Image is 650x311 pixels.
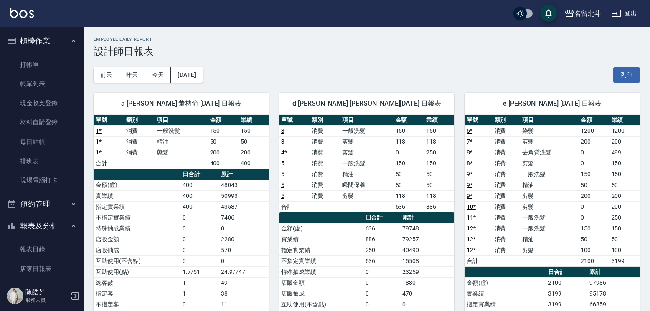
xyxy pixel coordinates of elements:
td: 互助使用(點) [94,266,180,277]
td: 剪髮 [155,147,208,158]
button: 登出 [608,6,640,21]
td: 指定實業績 [279,245,363,255]
img: Logo [10,8,34,18]
td: 95178 [587,288,640,299]
td: 0 [180,299,219,310]
a: 3 [281,138,284,145]
th: 累計 [400,212,454,223]
th: 項目 [155,115,208,126]
td: 570 [219,245,269,255]
td: 200 [208,147,239,158]
span: e [PERSON_NAME] [DATE] 日報表 [475,99,630,108]
td: 合計 [279,201,310,212]
td: 150 [609,169,640,180]
span: a [PERSON_NAME] 董枘俞 [DATE] 日報表 [104,99,259,108]
td: 150 [609,223,640,234]
button: 昨天 [119,67,145,83]
td: 50 [208,136,239,147]
td: 0 [363,266,401,277]
th: 項目 [340,115,393,126]
td: 剪髮 [520,245,579,255]
td: 消費 [493,223,521,234]
td: 0 [579,158,609,169]
td: 50 [609,234,640,245]
th: 類別 [493,115,521,126]
td: 消費 [493,201,521,212]
td: 剪髮 [520,158,579,169]
td: 消費 [493,180,521,190]
a: 5 [281,171,284,177]
td: 0 [400,299,454,310]
td: 79257 [400,234,454,245]
td: 0 [363,277,401,288]
td: 0 [180,223,219,234]
td: 50 [394,169,424,180]
td: 118 [394,190,424,201]
td: 50 [579,234,609,245]
td: 200 [609,201,640,212]
td: 50 [424,169,454,180]
h3: 設計師日報表 [94,46,640,57]
td: 150 [208,125,239,136]
td: 1 [180,277,219,288]
td: 0 [579,201,609,212]
td: 0 [180,234,219,245]
td: 消費 [493,147,521,158]
a: 5 [281,182,284,188]
td: 0 [363,299,401,310]
td: 200 [579,136,609,147]
td: 79748 [400,223,454,234]
td: 150 [579,169,609,180]
button: save [540,5,557,22]
button: 櫃檯作業 [3,30,80,52]
td: 不指定實業績 [279,255,363,266]
td: 消費 [493,169,521,180]
button: 報表及分析 [3,215,80,237]
td: 總客數 [94,277,180,288]
td: 250 [363,245,401,255]
td: 一般洗髮 [520,223,579,234]
td: 剪髮 [520,201,579,212]
td: 0 [180,212,219,223]
td: 消費 [124,125,155,136]
a: 3 [281,127,284,134]
td: 200 [609,136,640,147]
td: 合計 [465,255,493,266]
td: 互助使用(不含點) [279,299,363,310]
a: 互助日報表 [3,278,80,298]
td: 250 [424,147,454,158]
a: 排班表 [3,152,80,171]
th: 類別 [124,115,155,126]
a: 現金收支登錄 [3,94,80,113]
td: 消費 [493,136,521,147]
td: 金額(虛) [94,180,180,190]
td: 消費 [493,125,521,136]
a: 現場電腦打卡 [3,171,80,190]
td: 150 [609,158,640,169]
td: 不指定實業績 [94,212,180,223]
td: 實業績 [465,288,546,299]
td: 瞬間保養 [340,180,393,190]
td: 50 [424,180,454,190]
th: 業績 [424,115,454,126]
button: 今天 [145,67,171,83]
img: Person [7,288,23,304]
button: 名留北斗 [561,5,604,22]
td: 0 [180,245,219,255]
td: 實業績 [279,234,363,245]
td: 636 [363,255,401,266]
h5: 陳皓昇 [25,288,68,296]
td: 1200 [609,125,640,136]
a: 每日結帳 [3,132,80,152]
td: 去角質洗髮 [520,147,579,158]
table: a dense table [465,115,640,267]
td: 消費 [493,212,521,223]
td: 23259 [400,266,454,277]
th: 單號 [279,115,310,126]
td: 消費 [493,158,521,169]
td: 100 [579,245,609,255]
td: 50 [609,180,640,190]
th: 單號 [94,115,124,126]
td: 499 [609,147,640,158]
td: 互助使用(不含點) [94,255,180,266]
